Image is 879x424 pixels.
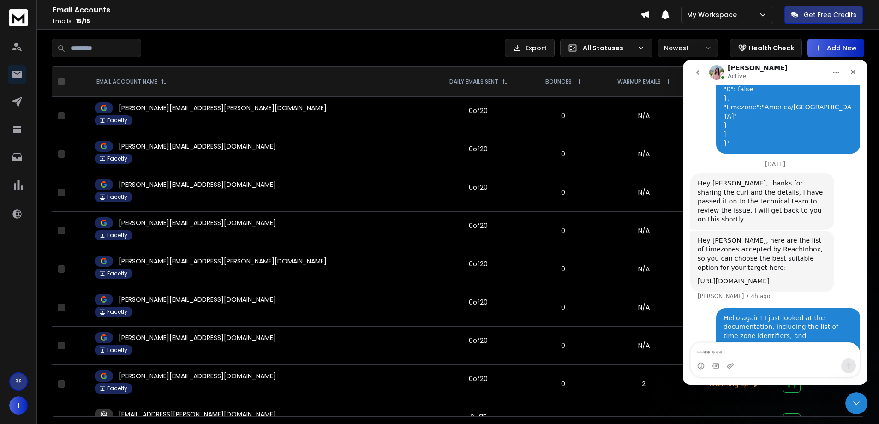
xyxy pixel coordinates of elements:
[119,295,276,304] p: [PERSON_NAME][EMAIL_ADDRESS][DOMAIN_NAME]
[598,173,690,212] td: N/A
[469,221,488,230] div: 0 of 20
[107,385,127,392] p: Facetly
[158,299,173,313] button: Send a message…
[107,117,127,124] p: Facetly
[469,259,488,269] div: 0 of 20
[598,250,690,288] td: N/A
[107,155,127,162] p: Facetly
[9,396,28,415] button: I
[76,17,90,25] span: 15 / 15
[469,374,488,383] div: 0 of 20
[119,103,327,113] p: [PERSON_NAME][EMAIL_ADDRESS][PERSON_NAME][DOMAIN_NAME]
[617,78,661,85] p: WARMUP EMAILS
[505,39,555,57] button: Export
[598,212,690,250] td: N/A
[9,9,28,26] img: logo
[598,365,690,403] td: 2
[658,39,718,57] button: Newest
[807,39,864,57] button: Add New
[534,341,592,350] p: 0
[469,144,488,154] div: 0 of 20
[119,257,327,266] p: [PERSON_NAME][EMAIL_ADDRESS][PERSON_NAME][DOMAIN_NAME]
[469,106,488,115] div: 0 of 20
[107,346,127,354] p: Facetly
[683,60,867,385] iframe: Intercom live chat
[107,193,127,201] p: Facetly
[119,218,276,227] p: [PERSON_NAME][EMAIL_ADDRESS][DOMAIN_NAME]
[534,149,592,159] p: 0
[44,302,51,310] button: Upload attachment
[107,308,127,316] p: Facetly
[107,270,127,277] p: Facetly
[53,18,640,25] p: Emails :
[8,283,177,299] textarea: Message…
[534,111,592,120] p: 0
[469,336,488,345] div: 0 of 20
[534,188,592,197] p: 0
[534,264,592,274] p: 0
[784,6,863,24] button: Get Free Credits
[534,379,592,388] p: 0
[730,39,802,57] button: Health Check
[804,10,856,19] p: Get Free Credits
[33,248,177,424] div: Hello again! I just looked at the documentation, including the list of time zone identifiers, and...
[470,412,487,422] div: 0 of 15
[469,183,488,192] div: 0 of 20
[598,97,690,135] td: N/A
[534,303,592,312] p: 0
[687,10,741,19] p: My Workspace
[107,232,127,239] p: Facetly
[545,78,572,85] p: BOUNCES
[119,333,276,342] p: [PERSON_NAME][EMAIL_ADDRESS][DOMAIN_NAME]
[749,43,794,53] p: Health Check
[598,135,690,173] td: N/A
[41,254,170,299] div: Hello again! I just looked at the documentation, including the list of time zone identifiers, and...
[583,43,634,53] p: All Statuses
[845,392,867,414] iframe: Intercom live chat
[598,288,690,327] td: N/A
[119,410,276,419] p: [EMAIL_ADDRESS][PERSON_NAME][DOMAIN_NAME]
[96,78,167,85] div: EMAIL ACCOUNT NAME
[53,5,640,16] h1: Email Accounts
[119,142,276,151] p: [PERSON_NAME][EMAIL_ADDRESS][DOMAIN_NAME]
[598,327,690,365] td: N/A
[119,180,276,189] p: [PERSON_NAME][EMAIL_ADDRESS][DOMAIN_NAME]
[119,371,276,381] p: [PERSON_NAME][EMAIL_ADDRESS][DOMAIN_NAME]
[469,298,488,307] div: 0 of 20
[534,226,592,235] p: 0
[29,302,36,310] button: Gif picker
[14,302,22,310] button: Emoji picker
[449,78,498,85] p: DAILY EMAILS SENT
